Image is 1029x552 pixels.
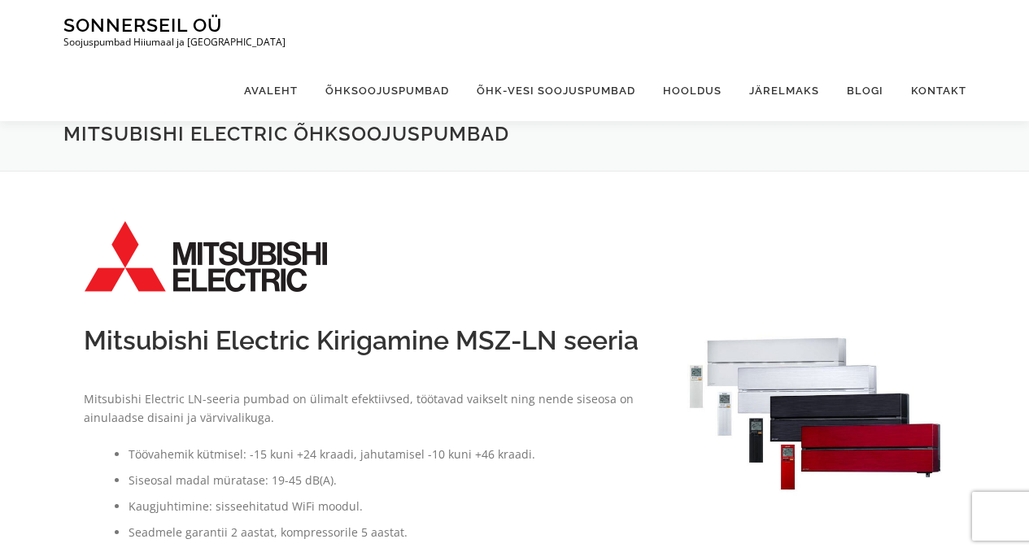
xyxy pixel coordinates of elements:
p: Mitsubishi Electric LN-seeria pumbad on ülimalt efektiivsed, töötavad vaikselt ning nende siseosa... [84,389,647,428]
img: Mitsubishi Electric MSZ-LN50VG [680,325,946,497]
li: Seadmele garantii 2 aastat, kompressorile 5 aastat. [129,523,647,542]
h1: Mitsubishi Electric õhksoojuspumbad [63,121,966,146]
li: Töövahemik kütmisel: -15 kuni +24 kraadi, jahutamisel -10 kuni +46 kraadi. [129,445,647,464]
a: Järelmaks [735,60,833,121]
a: Hooldus [649,60,735,121]
span: Mitsubishi Electric Kirigamine MSZ-LN seeria [84,325,639,355]
img: Mitsubishi_Electric_logo.svg [84,220,328,293]
a: Avaleht [230,60,312,121]
a: Kontakt [897,60,966,121]
a: Sonnerseil OÜ [63,14,222,36]
a: Õhksoojuspumbad [312,60,463,121]
li: Siseosal madal müratase: 19-45 dB(A). [129,471,647,490]
p: Soojuspumbad Hiiumaal ja [GEOGRAPHIC_DATA] [63,37,286,48]
a: Õhk-vesi soojuspumbad [463,60,649,121]
a: Blogi [833,60,897,121]
li: Kaugjuhtimine: sisseehitatud WiFi moodul. [129,497,647,516]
